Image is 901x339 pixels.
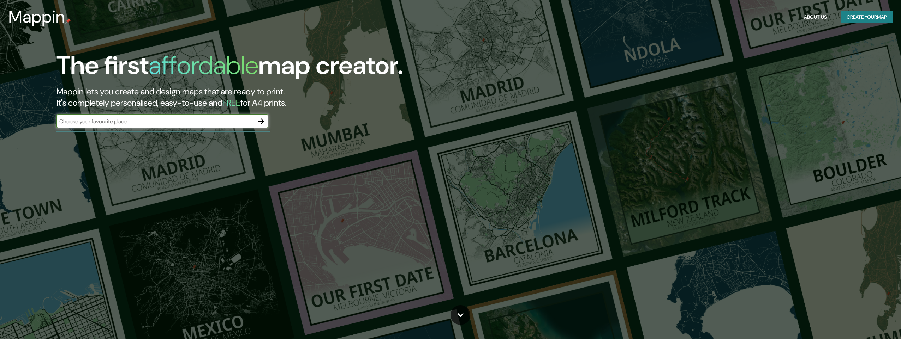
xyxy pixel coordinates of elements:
[56,86,507,109] h2: Mappin lets you create and design maps that are ready to print. It's completely personalised, eas...
[56,51,403,86] h1: The first map creator.
[801,11,830,24] button: About Us
[8,7,65,27] h3: Mappin
[65,18,71,24] img: mappin-pin
[222,97,240,108] h5: FREE
[841,11,893,24] button: Create yourmap
[56,117,254,125] input: Choose your favourite place
[149,49,258,82] h1: affordable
